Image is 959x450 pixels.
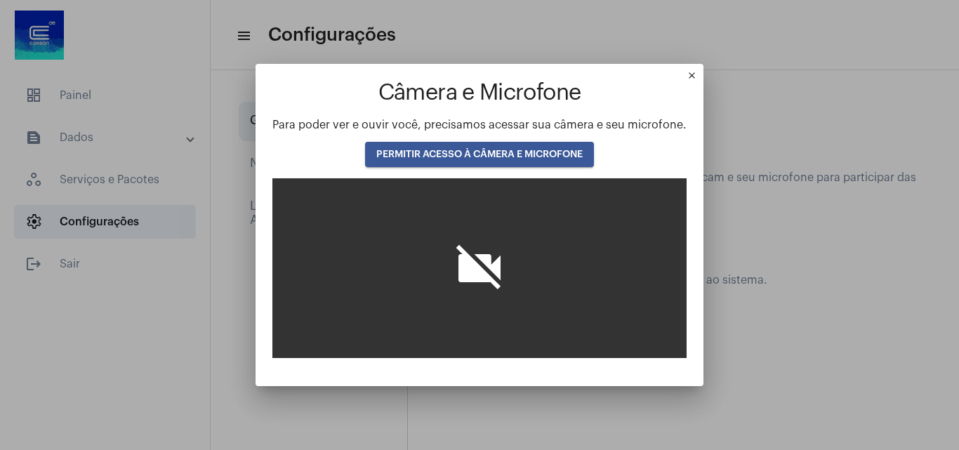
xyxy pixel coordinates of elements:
span: PERMITIR ACESSO À CÂMERA E MICROFONE [376,150,583,159]
h1: Câmera e Microfone [272,81,687,105]
mat-icon: close [687,70,703,87]
span: Para poder ver e ouvir você, precisamos acessar sua câmera e seu microfone. [272,119,687,131]
i: videocam_off [451,240,508,296]
button: PERMITIR ACESSO À CÂMERA E MICROFONE [365,142,594,167]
